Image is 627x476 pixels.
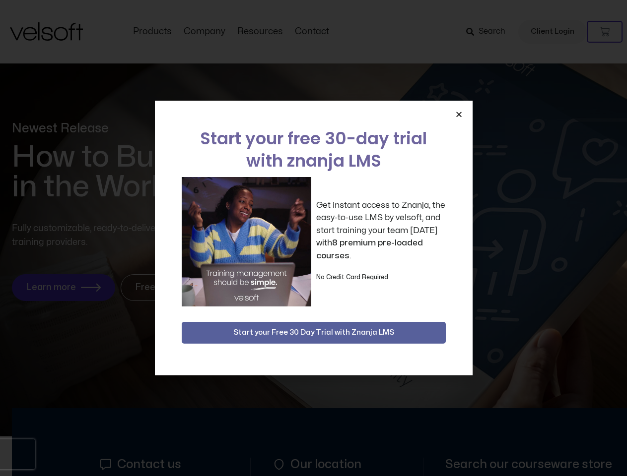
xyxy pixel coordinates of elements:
strong: 8 premium pre-loaded courses [316,238,423,260]
img: a woman sitting at her laptop dancing [182,177,311,306]
button: Start your Free 30 Day Trial with Znanja LMS [182,322,446,344]
a: Close [455,111,463,118]
strong: No Credit Card Required [316,274,388,280]
span: Start your Free 30 Day Trial with Znanja LMS [233,327,394,339]
p: Get instant access to Znanja, the easy-to-use LMS by velsoft, and start training your team [DATE]... [316,199,446,262]
h2: Start your free 30-day trial with znanja LMS [182,127,446,172]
